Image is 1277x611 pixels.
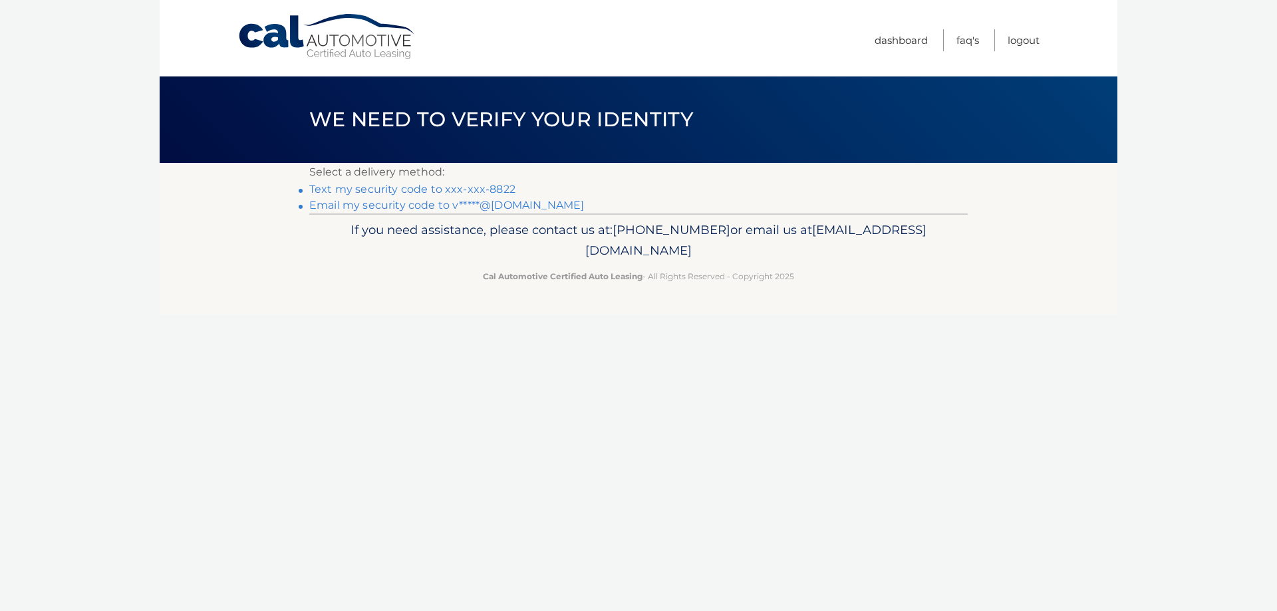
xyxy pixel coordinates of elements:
p: If you need assistance, please contact us at: or email us at [318,219,959,262]
span: [PHONE_NUMBER] [613,222,730,237]
p: Select a delivery method: [309,163,968,182]
a: Email my security code to v*****@[DOMAIN_NAME] [309,199,584,211]
p: - All Rights Reserved - Copyright 2025 [318,269,959,283]
strong: Cal Automotive Certified Auto Leasing [483,271,642,281]
a: Text my security code to xxx-xxx-8822 [309,183,515,195]
a: Logout [1008,29,1040,51]
a: Cal Automotive [237,13,417,61]
span: We need to verify your identity [309,107,693,132]
a: FAQ's [956,29,979,51]
a: Dashboard [875,29,928,51]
